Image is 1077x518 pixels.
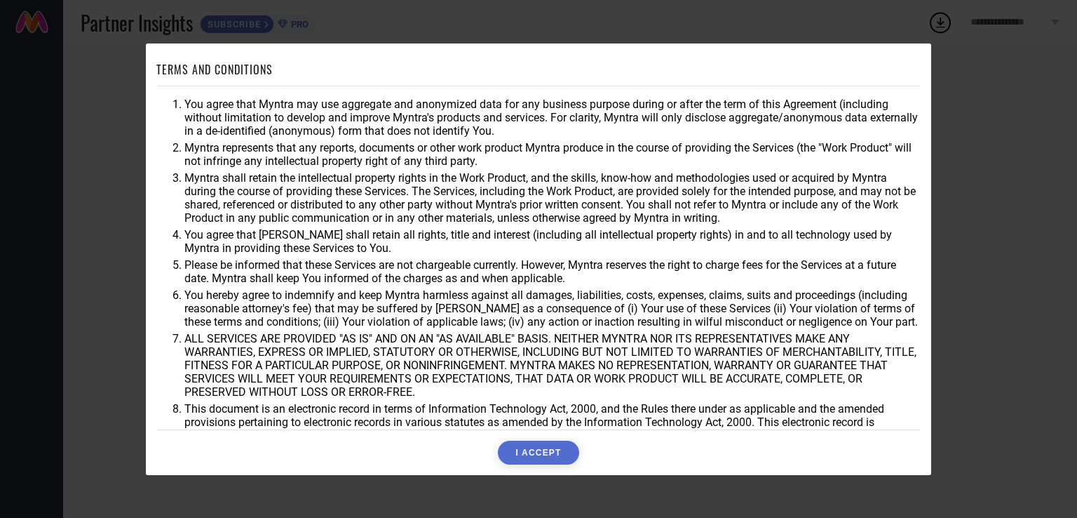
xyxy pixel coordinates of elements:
[156,61,273,78] h1: TERMS AND CONDITIONS
[184,141,921,168] li: Myntra represents that any reports, documents or other work product Myntra produce in the course ...
[184,258,921,285] li: Please be informed that these Services are not chargeable currently. However, Myntra reserves the...
[498,441,578,465] button: I ACCEPT
[184,332,921,399] li: ALL SERVICES ARE PROVIDED "AS IS" AND ON AN "AS AVAILABLE" BASIS. NEITHER MYNTRA NOR ITS REPRESEN...
[184,288,921,328] li: You hereby agree to indemnify and keep Myntra harmless against all damages, liabilities, costs, e...
[184,228,921,255] li: You agree that [PERSON_NAME] shall retain all rights, title and interest (including all intellect...
[184,98,921,138] li: You agree that Myntra may use aggregate and anonymized data for any business purpose during or af...
[184,171,921,225] li: Myntra shall retain the intellectual property rights in the Work Product, and the skills, know-ho...
[184,402,921,442] li: This document is an electronic record in terms of Information Technology Act, 2000, and the Rules...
